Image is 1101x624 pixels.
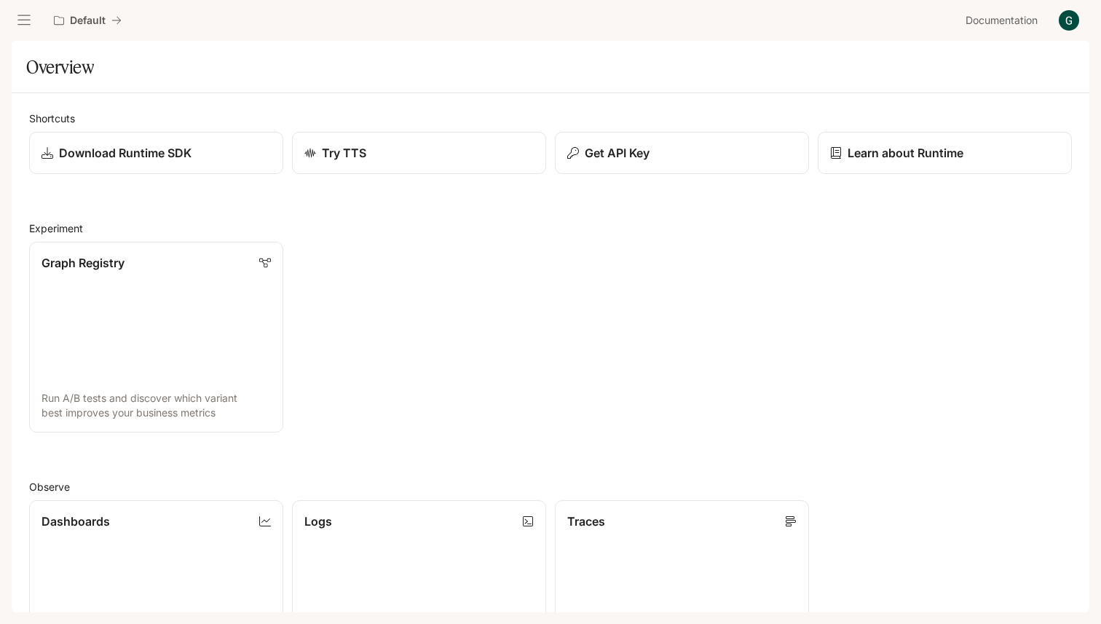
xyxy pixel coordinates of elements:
p: Get API Key [585,144,650,162]
p: Default [70,15,106,27]
h1: Overview [26,52,94,82]
p: Run A/B tests and discover which variant best improves your business metrics [42,391,271,420]
p: Dashboards [42,513,110,530]
p: Download Runtime SDK [59,144,192,162]
p: Learn about Runtime [848,144,963,162]
span: Documentation [966,12,1038,30]
button: All workspaces [47,6,128,35]
button: open drawer [11,7,37,33]
a: Graph RegistryRun A/B tests and discover which variant best improves your business metrics [29,242,283,433]
p: Traces [567,513,605,530]
a: Learn about Runtime [818,132,1072,174]
p: Logs [304,513,332,530]
img: User avatar [1059,10,1079,31]
a: Documentation [960,6,1049,35]
p: Graph Registry [42,254,125,272]
button: Get API Key [555,132,809,174]
h2: Observe [29,479,1072,494]
a: Try TTS [292,132,546,174]
h2: Experiment [29,221,1072,236]
p: Try TTS [322,144,366,162]
button: User avatar [1054,6,1084,35]
a: Download Runtime SDK [29,132,283,174]
h2: Shortcuts [29,111,1072,126]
